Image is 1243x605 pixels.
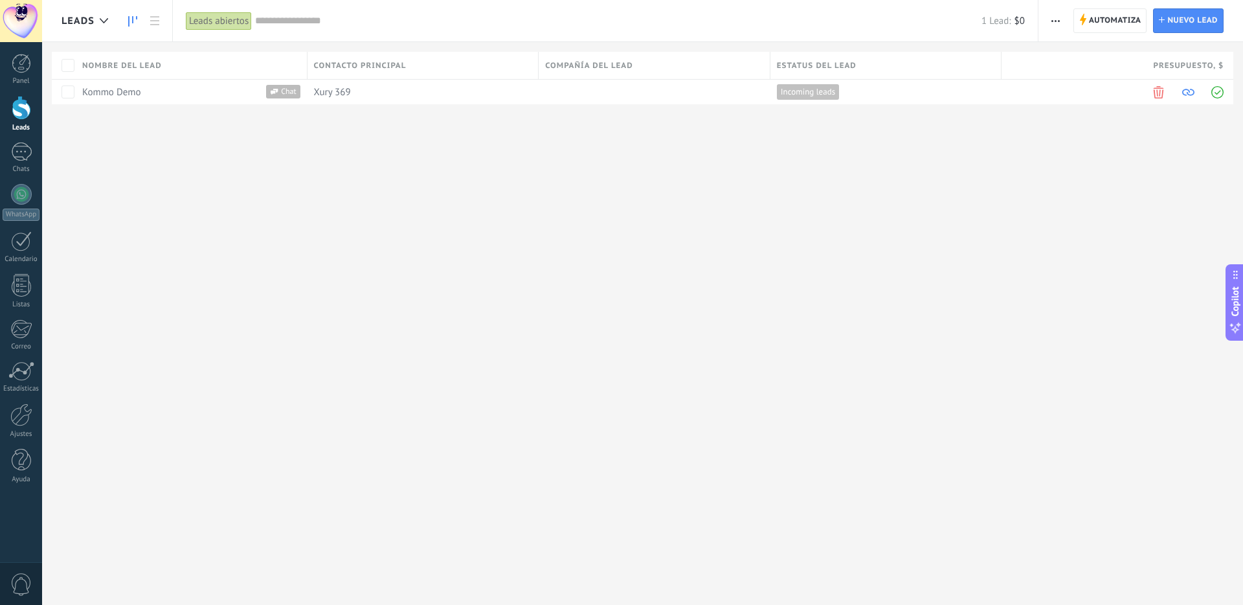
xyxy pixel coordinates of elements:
button: Más [1046,8,1065,33]
div: Listas [3,301,40,309]
span: 1 Lead: [981,15,1011,27]
span: Estatus del lead [777,60,857,72]
div: Panel [3,77,40,86]
div: Estadísticas [3,385,40,393]
div: Leads [3,124,40,132]
span: Xury 369 [314,86,351,98]
div: Calendario [3,255,40,264]
div: Ajustes [3,430,40,439]
div: WhatsApp [3,209,39,221]
span: Leads [62,15,95,27]
span: Automatiza [1089,9,1141,32]
div: Correo [3,343,40,351]
a: Leads [122,8,144,34]
div: Chats [3,165,40,174]
a: Lista [144,8,166,34]
div: Leads abiertos [186,12,252,30]
span: Contacto principal [314,60,407,72]
span: Compañía del lead [545,60,633,72]
span: Chat [278,85,300,98]
a: Kommo Demo [82,86,141,98]
span: Incoming leads [781,86,835,98]
span: Nuevo lead [1167,9,1218,32]
div: Ayuda [3,475,40,484]
div: [object Object] [308,80,533,104]
span: Nombre del lead [82,60,162,72]
span: Copilot [1229,287,1242,317]
a: Nuevo lead [1153,8,1224,33]
span: $0 [1014,15,1025,27]
a: Automatiza [1073,8,1147,33]
span: Presupuesto , $ [1153,60,1224,72]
